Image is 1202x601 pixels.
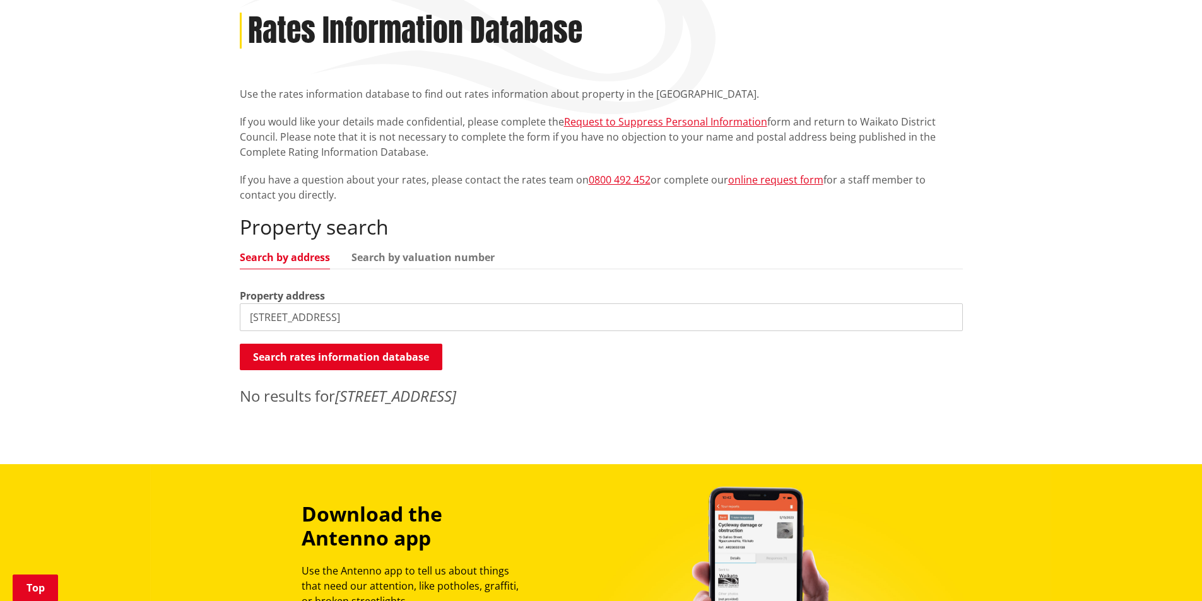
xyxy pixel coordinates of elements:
h1: Rates Information Database [248,13,582,49]
h3: Download the Antenno app [302,502,530,551]
p: No results for [240,385,963,407]
button: Search rates information database [240,344,442,370]
label: Property address [240,288,325,303]
a: Search by address [240,252,330,262]
em: [STREET_ADDRESS] [335,385,456,406]
input: e.g. Duke Street NGARUAWAHIA [240,303,963,331]
a: Request to Suppress Personal Information [564,115,767,129]
a: Top [13,575,58,601]
a: 0800 492 452 [589,173,651,187]
p: Use the rates information database to find out rates information about property in the [GEOGRAPHI... [240,86,963,102]
iframe: Messenger Launcher [1144,548,1189,593]
p: If you would like your details made confidential, please complete the form and return to Waikato ... [240,114,963,160]
a: online request form [728,173,823,187]
a: Search by valuation number [351,252,495,262]
p: If you have a question about your rates, please contact the rates team on or complete our for a s... [240,172,963,202]
h2: Property search [240,215,963,239]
